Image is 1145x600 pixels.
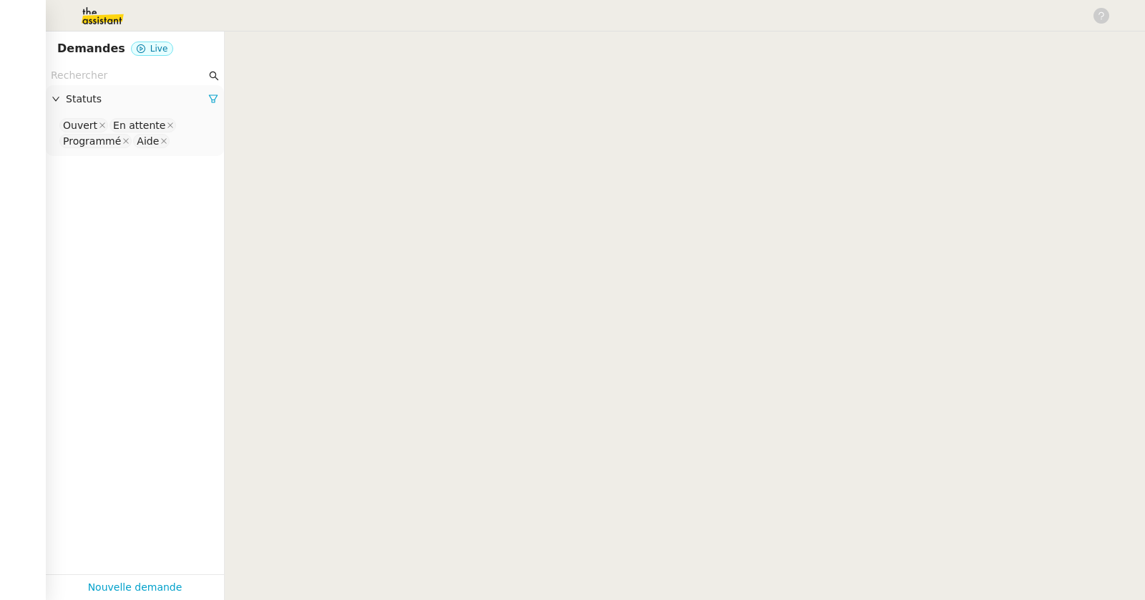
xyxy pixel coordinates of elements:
[63,119,97,132] div: Ouvert
[51,67,206,84] input: Rechercher
[59,134,132,148] nz-select-item: Programmé
[88,579,182,596] a: Nouvelle demande
[109,118,176,132] nz-select-item: En attente
[63,135,121,147] div: Programmé
[46,85,224,113] div: Statuts
[66,91,208,107] span: Statuts
[133,134,170,148] nz-select-item: Aide
[57,39,125,59] nz-page-header-title: Demandes
[113,119,165,132] div: En attente
[150,44,168,54] span: Live
[137,135,159,147] div: Aide
[59,118,108,132] nz-select-item: Ouvert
